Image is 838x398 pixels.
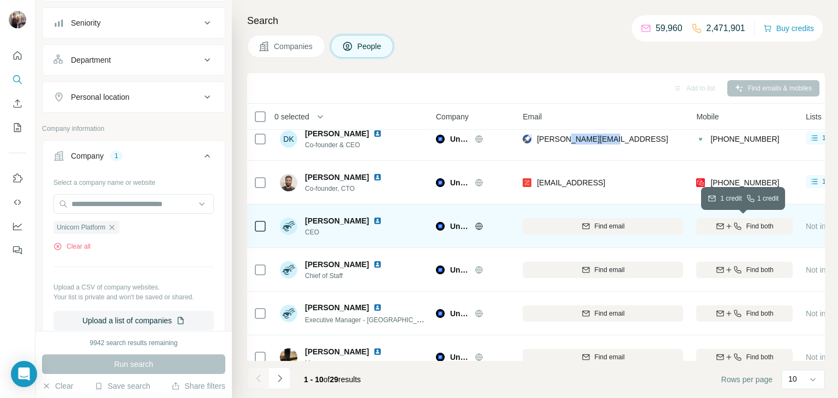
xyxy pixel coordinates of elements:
span: Find both [746,352,774,362]
button: Enrich CSV [9,94,26,113]
img: Avatar [280,261,297,279]
p: Company information [42,124,225,134]
span: Unicorn Platform [450,264,469,275]
span: [PHONE_NUMBER] [710,135,779,143]
div: Department [71,55,111,65]
button: Seniority [43,10,225,36]
img: Logo of Unicorn Platform [436,353,445,361]
button: Find email [523,305,683,322]
button: Find email [523,349,683,365]
span: Executive Manager - [GEOGRAPHIC_DATA] [305,315,435,324]
button: Navigate to next page [269,367,291,389]
img: Logo of Unicorn Platform [436,135,445,143]
span: [EMAIL_ADDRESS] [537,178,605,187]
div: 1 [110,151,123,161]
span: [PERSON_NAME] [305,259,369,270]
img: Logo of Unicorn Platform [436,309,445,318]
button: Use Surfe API [9,192,26,212]
img: provider rocketreach logo [523,134,531,144]
button: Find email [523,218,683,234]
span: results [304,375,361,384]
span: 0 selected [274,111,309,122]
button: Personal location [43,84,225,110]
button: Use Surfe on LinkedIn [9,168,26,188]
img: LinkedIn logo [373,260,382,269]
img: Avatar [280,305,297,322]
span: Find email [595,265,625,275]
span: [PERSON_NAME] [305,302,369,313]
span: Find email [595,221,625,231]
button: Save search [94,381,150,391]
div: DK [280,130,297,148]
button: Upload a list of companies [53,311,214,330]
p: 2,471,901 [707,22,745,35]
span: 1 list [822,133,836,143]
div: Personal location [71,92,129,102]
img: Logo of Unicorn Platform [436,266,445,274]
span: [PERSON_NAME] [305,346,369,357]
img: LinkedIn logo [373,129,382,138]
button: Clear [42,381,73,391]
span: Co-founder & CEO [305,140,395,150]
span: CEO [305,227,395,237]
span: [PERSON_NAME] [305,215,369,226]
span: [PERSON_NAME][EMAIL_ADDRESS] [537,135,668,143]
img: LinkedIn logo [373,347,382,356]
img: Avatar [280,174,297,191]
span: [PERSON_NAME] [305,172,369,183]
button: Share filters [171,381,225,391]
button: Find both [696,218,793,234]
span: Co-founder, CTO [305,184,395,194]
img: Avatar [280,348,297,366]
div: Company [71,150,104,161]
button: Clear all [53,242,91,251]
span: Unicorn Platform [450,352,469,363]
p: Upload a CSV of company websites. [53,282,214,292]
button: Find both [696,305,793,322]
button: Search [9,70,26,89]
span: Chief of Staff [305,271,395,281]
span: [PERSON_NAME] [305,128,369,139]
button: Department [43,47,225,73]
span: Find email [595,352,625,362]
span: Find email [595,309,625,318]
span: Companies [274,41,314,52]
button: Find both [696,262,793,278]
img: Avatar [9,11,26,28]
img: provider zoominfo logo [523,177,531,188]
button: Quick start [9,46,26,65]
span: 1 list [822,177,836,186]
button: Find both [696,349,793,365]
span: Find both [746,309,774,318]
span: Mobile [696,111,719,122]
span: Company [436,111,469,122]
img: LinkedIn logo [373,173,382,182]
span: of [324,375,330,384]
span: Rows per page [721,374,773,385]
h4: Search [247,13,825,28]
img: Logo of Unicorn Platform [436,178,445,187]
div: Open Intercom Messenger [11,361,37,387]
img: LinkedIn logo [373,216,382,225]
p: 59,960 [656,22,683,35]
span: Unicorn Platform [450,134,469,144]
span: Find both [746,265,774,275]
img: LinkedIn logo [373,303,382,312]
img: provider contactout logo [696,134,705,144]
span: [PHONE_NUMBER] [710,178,779,187]
div: Seniority [71,17,100,28]
img: Avatar [280,218,297,235]
button: Company1 [43,143,225,173]
img: Logo of Unicorn Platform [436,222,445,231]
span: Unicorn Platform [450,308,469,319]
button: Buy credits [763,21,814,36]
button: Find email [523,262,683,278]
span: People [357,41,382,52]
button: My lists [9,118,26,137]
img: provider prospeo logo [696,177,705,188]
button: Feedback [9,240,26,260]
span: 29 [330,375,339,384]
div: Select a company name or website [53,173,214,188]
span: Find both [746,221,774,231]
span: Unicorn Platform [450,221,469,232]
